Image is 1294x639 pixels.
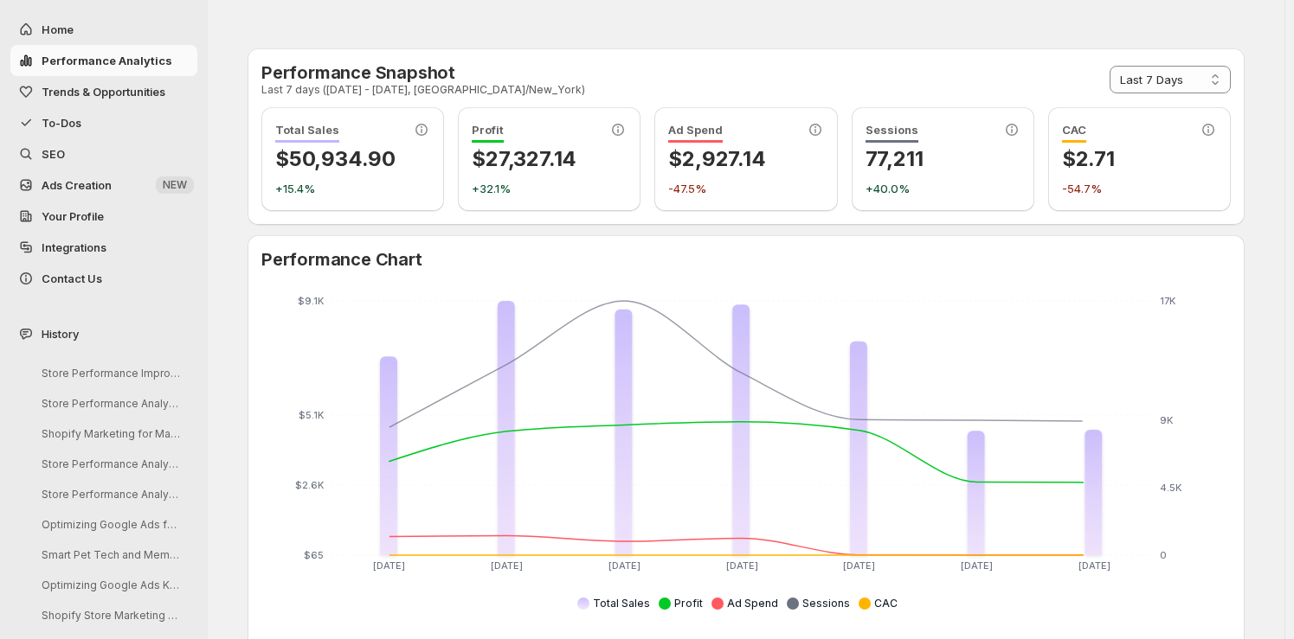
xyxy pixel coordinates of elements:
[28,450,192,477] button: Store Performance Analysis and Suggestions
[10,232,197,263] a: Integrations
[866,180,1020,197] p: +40.0%
[275,123,339,143] span: Total Sales
[261,249,1231,270] h2: Performance Chart
[491,559,523,572] tspan: [DATE]
[10,45,197,76] button: Performance Analytics
[28,572,192,598] button: Optimizing Google Ads Keywords Strategy
[275,180,430,197] p: +15.4%
[668,180,823,197] p: -47.5%
[866,145,1020,173] p: 77,211
[1160,414,1174,426] tspan: 9K
[42,325,79,342] span: History
[298,295,325,307] tspan: $9.1K
[10,201,197,232] a: Your Profile
[42,209,104,223] span: Your Profile
[42,22,74,36] span: Home
[472,145,627,173] p: $27,327.14
[961,559,993,572] tspan: [DATE]
[42,272,102,285] span: Contact Us
[674,597,703,610] span: Profit
[299,409,325,421] tspan: $5.1K
[1078,559,1111,572] tspan: [DATE]
[10,169,197,201] button: Ads Creation
[472,123,504,143] span: Profit
[1160,549,1167,561] tspan: 0
[1160,482,1182,494] tspan: 4.5K
[28,420,192,447] button: Shopify Marketing for MareFolk Store
[727,597,778,610] span: Ad Spend
[1062,180,1217,197] p: -54.7%
[10,14,197,45] button: Home
[42,147,65,161] span: SEO
[28,390,192,417] button: Store Performance Analysis and Recommendations
[10,107,197,138] button: To-Dos
[261,83,585,97] p: Last 7 days ([DATE] - [DATE], [GEOGRAPHIC_DATA]/New_York)
[28,541,192,568] button: Smart Pet Tech and Meme Tees
[10,76,197,107] button: Trends & Opportunities
[163,178,187,192] span: NEW
[275,145,430,173] p: $50,934.90
[373,559,405,572] tspan: [DATE]
[608,559,641,572] tspan: [DATE]
[593,597,650,610] span: Total Sales
[42,116,81,130] span: To-Dos
[843,559,875,572] tspan: [DATE]
[304,549,324,561] tspan: $65
[874,597,898,610] span: CAC
[10,138,197,169] a: SEO
[28,511,192,538] button: Optimizing Google Ads for Better ROI
[1160,295,1176,307] tspan: 17K
[28,481,192,508] button: Store Performance Analysis and Recommendations
[42,85,165,99] span: Trends & Opportunities
[295,479,325,491] tspan: $2.6K
[866,123,918,143] span: Sessions
[1062,145,1217,173] p: $2.71
[726,559,758,572] tspan: [DATE]
[802,597,850,610] span: Sessions
[261,62,585,83] h2: Performance Snapshot
[28,360,192,387] button: Store Performance Improvement Analysis
[42,240,106,254] span: Integrations
[1062,123,1086,143] span: CAC
[10,263,197,294] button: Contact Us
[28,602,192,629] button: Shopify Store Marketing Analysis and Strategy
[42,54,172,67] span: Performance Analytics
[668,123,723,143] span: Ad Spend
[42,178,112,192] span: Ads Creation
[472,180,627,197] p: +32.1%
[668,145,823,173] p: $2,927.14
